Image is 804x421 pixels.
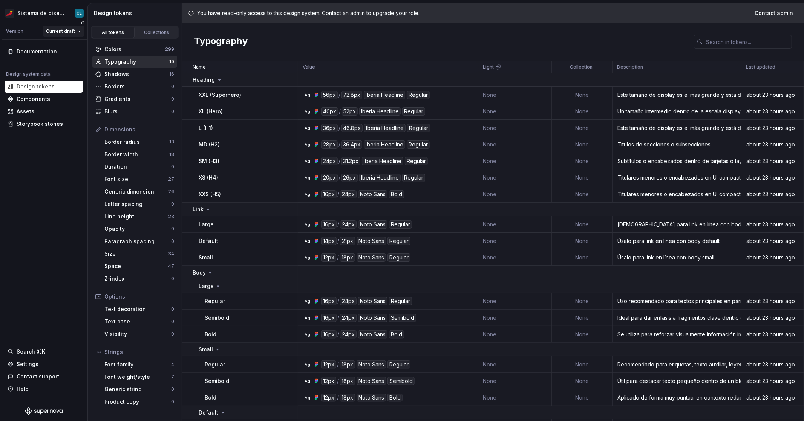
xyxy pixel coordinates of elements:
[104,213,168,220] div: Line height
[552,103,613,120] td: None
[101,396,177,408] a: Product copy0
[742,141,803,148] div: about 23 hours ago
[101,248,177,260] a: Size34
[340,394,355,402] div: 18px
[552,249,613,266] td: None
[321,124,338,132] div: 36px
[92,68,177,80] a: Shadows16
[305,142,311,148] div: Ag
[5,358,83,370] a: Settings
[17,373,59,380] div: Contact support
[389,297,412,305] div: Regular
[338,140,340,149] div: /
[340,360,355,369] div: 18px
[552,389,613,406] td: None
[402,174,425,182] div: Regular
[104,200,171,208] div: Letter spacing
[17,348,45,355] div: Search ⌘K
[168,251,174,257] div: 34
[357,253,386,262] div: Noto Sans
[742,157,803,165] div: about 23 hours ago
[337,220,339,229] div: /
[169,139,174,145] div: 13
[104,70,169,78] div: Shadows
[194,35,248,49] h2: Typography
[613,221,741,228] div: [DEMOGRAPHIC_DATA] para link en línea con body large.
[5,371,83,383] button: Contact support
[171,226,174,232] div: 0
[94,9,179,17] div: Design tokens
[101,260,177,272] a: Space47
[755,9,793,17] span: Contact admin
[552,169,613,186] td: None
[101,210,177,223] a: Line height23
[321,330,337,339] div: 16px
[742,361,803,368] div: about 23 hours ago
[389,190,404,198] div: Bold
[321,237,337,245] div: 14px
[101,371,177,383] a: Font weight/style7
[552,136,613,153] td: None
[199,346,213,353] p: Small
[101,235,177,247] a: Paragraph spacing0
[342,107,358,116] div: 52px
[552,293,613,310] td: None
[337,190,339,198] div: /
[552,120,613,136] td: None
[478,120,552,136] td: None
[199,254,213,261] p: Small
[2,5,86,21] button: Sistema de diseño IberiaCL
[358,190,387,198] div: Noto Sans
[321,253,336,262] div: 12px
[199,124,213,132] p: L (H1)
[341,174,358,182] div: 26px
[17,9,66,17] div: Sistema de diseño Iberia
[359,107,401,116] div: Iberia Headline
[171,386,174,392] div: 0
[742,331,803,338] div: about 23 hours ago
[171,238,174,244] div: 0
[43,26,84,37] button: Current draft
[205,297,225,305] p: Regular
[478,216,552,233] td: None
[104,275,171,282] div: Z-index
[171,399,174,405] div: 0
[104,95,171,103] div: Gradients
[341,91,362,99] div: 72.8px
[199,221,214,228] p: Large
[104,293,174,300] div: Options
[742,108,803,115] div: about 23 hours ago
[171,164,174,170] div: 0
[364,140,405,149] div: Iberia Headline
[552,356,613,373] td: None
[742,124,803,132] div: about 23 hours ago
[552,373,613,389] td: None
[357,377,386,385] div: Noto Sans
[104,188,168,195] div: Generic dimension
[46,28,75,34] span: Current draft
[101,328,177,340] a: Visibility0
[104,225,171,233] div: Opacity
[321,220,337,229] div: 16px
[104,373,171,381] div: Font weight/style
[613,124,741,132] div: Este tamaño de display es el más grande y está diseñado para llamadas de atención visual impactan...
[389,330,404,339] div: Bold
[104,318,171,325] div: Text case
[340,190,357,198] div: 24px
[104,330,171,338] div: Visibility
[478,87,552,103] td: None
[552,186,613,203] td: None
[387,377,415,385] div: Semibold
[478,153,552,169] td: None
[5,383,83,395] button: Help
[168,214,174,220] div: 23
[339,107,341,116] div: /
[199,157,219,165] p: SM (H3)
[340,330,357,339] div: 24px
[337,237,339,245] div: /
[17,385,29,393] div: Help
[5,105,83,117] a: Assets
[357,360,386,369] div: Noto Sans
[478,169,552,186] td: None
[17,360,38,368] div: Settings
